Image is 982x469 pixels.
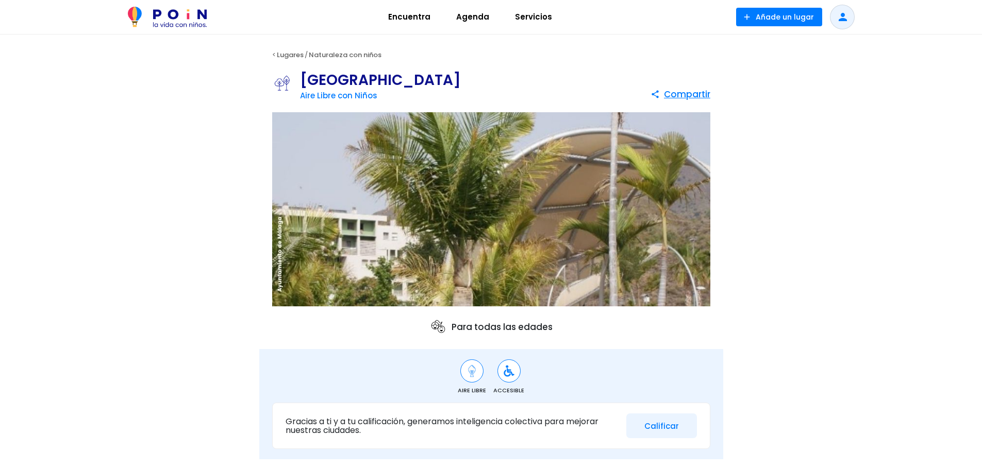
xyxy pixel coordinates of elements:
a: Naturaleza con niños [309,50,381,60]
span: Agenda [452,9,494,25]
img: Aire Libre [465,364,478,377]
img: Parque de La Alegría [272,112,710,307]
a: Aire Libre con Niños [300,90,377,101]
p: Para todas las edades [430,319,553,335]
span: Encuentra [384,9,435,25]
h1: [GEOGRAPHIC_DATA] [300,73,461,88]
button: Añade un lugar [736,8,822,26]
img: Aire Libre con Niños [272,73,300,94]
img: ages icon [430,319,446,335]
a: Lugares [277,50,304,60]
span: Aire Libre [458,386,486,395]
a: Encuentra [375,5,443,29]
img: Accesible [503,364,515,377]
div: < / [259,47,723,63]
button: Compartir [651,85,710,103]
button: Calificar [626,413,697,439]
img: POiN [128,7,207,27]
span: Accesible [493,386,524,395]
span: Servicios [510,9,557,25]
a: Agenda [443,5,502,29]
p: Gracias a ti y a tu calificación, generamos inteligencia colectiva para mejorar nuestras ciudades. [286,417,619,435]
a: Servicios [502,5,565,29]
